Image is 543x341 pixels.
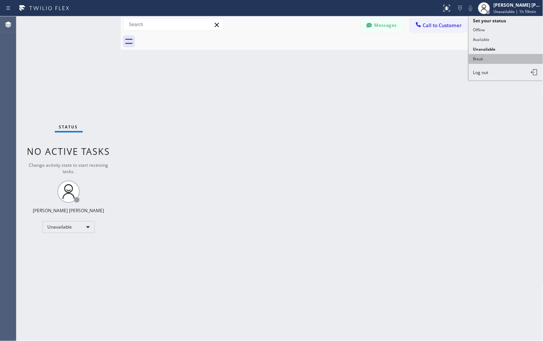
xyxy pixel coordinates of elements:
span: Change activity state to start receiving tasks. [29,162,108,175]
div: [PERSON_NAME] [PERSON_NAME] [494,2,541,8]
button: Messages [362,18,402,32]
input: Search [123,19,223,31]
span: No active tasks [27,145,110,157]
div: [PERSON_NAME] [PERSON_NAME] [33,207,104,214]
button: Mute [465,3,476,13]
button: Call to Customer [410,18,467,32]
span: Call to Customer [423,22,462,29]
span: Unavailable | 1h 59min [494,9,536,14]
div: Unavailable [42,221,95,233]
span: Status [59,124,78,130]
